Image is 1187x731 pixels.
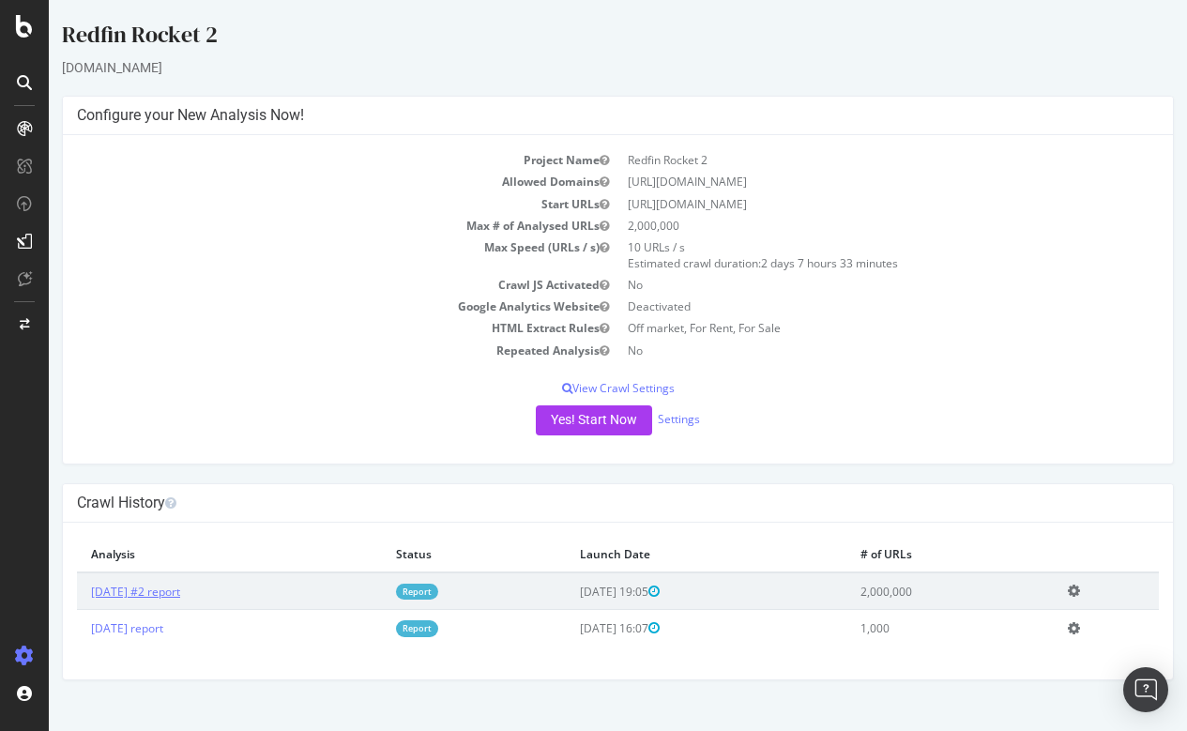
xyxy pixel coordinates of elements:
td: 1,000 [798,610,1005,647]
a: [DATE] report [42,620,114,636]
td: Repeated Analysis [28,340,570,361]
td: Deactivated [570,296,1111,317]
td: Max # of Analysed URLs [28,215,570,236]
td: Max Speed (URLs / s) [28,236,570,274]
td: 2,000,000 [798,572,1005,610]
td: HTML Extract Rules [28,317,570,339]
div: Redfin Rocket 2 [13,19,1125,58]
span: [DATE] 16:07 [531,620,611,636]
a: [DATE] #2 report [42,584,131,600]
h4: Crawl History [28,494,1110,512]
th: # of URLs [798,537,1005,572]
a: Report [347,620,389,636]
td: Allowed Domains [28,171,570,192]
th: Launch Date [517,537,798,572]
h4: Configure your New Analysis Now! [28,106,1110,125]
td: Redfin Rocket 2 [570,149,1111,171]
td: Crawl JS Activated [28,274,570,296]
td: No [570,274,1111,296]
td: Off market, For Rent, For Sale [570,317,1111,339]
a: Report [347,584,389,600]
td: No [570,340,1111,361]
td: 2,000,000 [570,215,1111,236]
td: [URL][DOMAIN_NAME] [570,171,1111,192]
td: 10 URLs / s Estimated crawl duration: [570,236,1111,274]
div: Open Intercom Messenger [1123,667,1168,712]
a: Settings [609,411,651,427]
th: Status [333,537,516,572]
td: [URL][DOMAIN_NAME] [570,193,1111,215]
td: Start URLs [28,193,570,215]
td: Google Analytics Website [28,296,570,317]
span: 2 days 7 hours 33 minutes [712,255,849,271]
span: [DATE] 19:05 [531,584,611,600]
button: Yes! Start Now [487,405,603,435]
th: Analysis [28,537,333,572]
div: [DOMAIN_NAME] [13,58,1125,77]
p: View Crawl Settings [28,380,1110,396]
td: Project Name [28,149,570,171]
